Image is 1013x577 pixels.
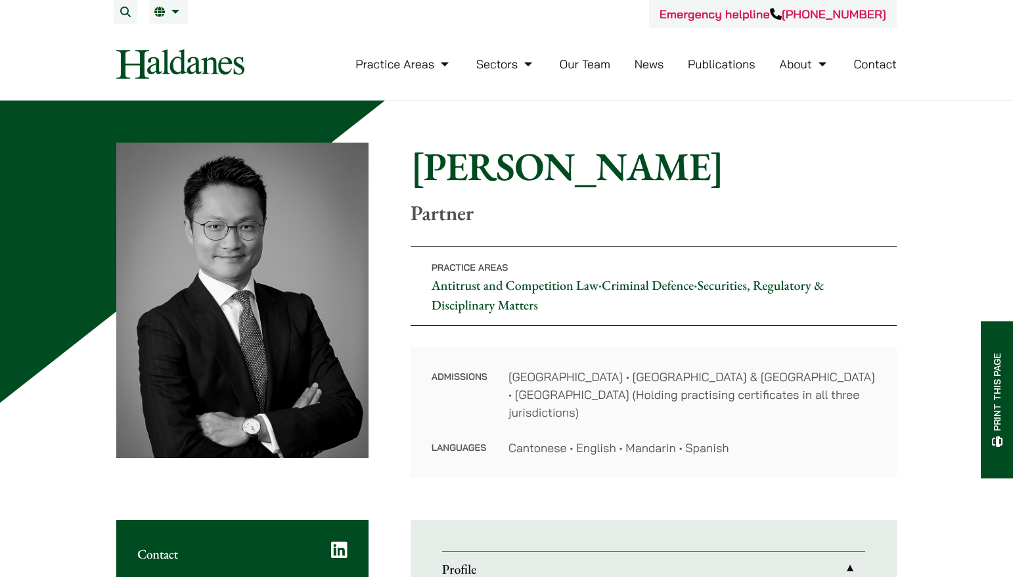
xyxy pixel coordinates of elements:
[331,541,348,559] a: LinkedIn
[635,57,664,72] a: News
[411,200,897,225] p: Partner
[853,57,897,72] a: Contact
[432,262,508,273] span: Practice Areas
[602,277,694,294] a: Criminal Defence
[432,439,487,457] dt: Languages
[476,57,535,72] a: Sectors
[154,7,183,17] a: EN
[779,57,829,72] a: About
[560,57,610,72] a: Our Team
[432,368,487,439] dt: Admissions
[508,439,876,457] dd: Cantonese • English • Mandarin • Spanish
[116,49,244,79] img: Logo of Haldanes
[688,57,755,72] a: Publications
[411,246,897,326] p: • •
[508,368,876,421] dd: [GEOGRAPHIC_DATA] • [GEOGRAPHIC_DATA] & [GEOGRAPHIC_DATA] • [GEOGRAPHIC_DATA] (Holding practising...
[432,277,598,294] a: Antitrust and Competition Law
[355,57,452,72] a: Practice Areas
[660,7,886,22] a: Emergency helpline[PHONE_NUMBER]
[411,143,897,190] h1: [PERSON_NAME]
[137,546,348,562] h2: Contact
